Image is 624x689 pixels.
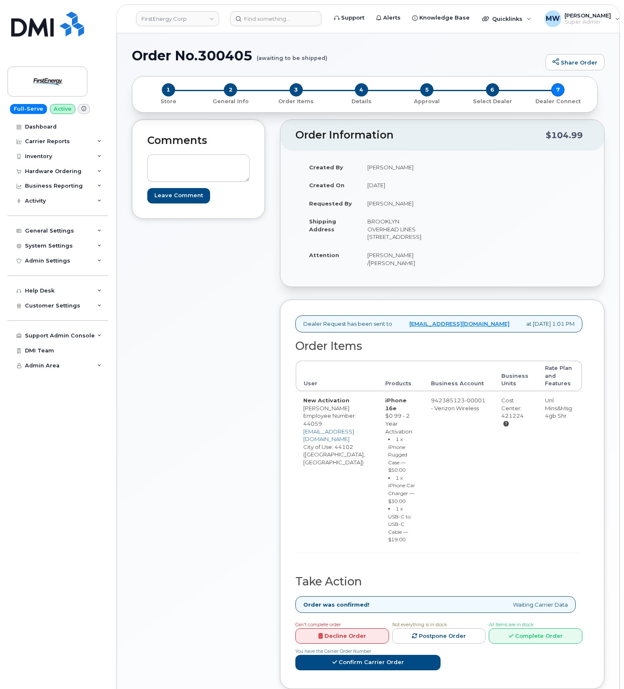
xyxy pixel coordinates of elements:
[224,83,237,97] span: 2
[423,361,494,391] th: Business Account
[329,97,394,105] a: 4 Details
[147,188,210,203] input: Leave Comment
[398,98,456,105] p: Approval
[355,83,368,97] span: 4
[303,428,354,443] a: [EMAIL_ADDRESS][DOMAIN_NAME]
[546,127,583,143] div: $104.99
[295,655,441,670] a: Confirm Carrier Order
[296,361,378,391] th: User
[420,83,433,97] span: 5
[263,97,329,105] a: 3 Order Items
[309,252,339,258] strong: Attention
[378,391,423,552] td: $0.99 - 2 Year Activation
[309,200,352,207] strong: Requested By
[332,98,391,105] p: Details
[139,97,198,105] a: 1 Store
[378,361,423,391] th: Products
[388,475,415,504] small: 1 x iPhone Car Charger — $30.00
[295,340,582,352] h2: Order Items
[162,83,175,97] span: 1
[489,628,582,644] a: Complete Order
[394,97,460,105] a: 5 Approval
[295,315,582,332] div: Dealer Request has been sent to at [DATE] 1:01 PM
[303,412,356,427] span: Employee Number: 44059
[295,575,582,588] h2: Take Action
[295,628,389,644] a: Decline Order
[388,506,411,543] small: 1 x USB-C to USB-C Cable — $19.00
[545,54,604,71] a: Share Order
[295,129,546,141] h2: Order Information
[388,436,407,473] small: 1 x iPhone Rugged Case — $50.00
[460,97,525,105] a: 6 Select Dealer
[486,83,499,97] span: 6
[295,622,341,627] span: Can't complete order
[423,391,494,552] td: 942385123-00001 - Verizon Wireless
[501,397,530,427] div: Cost Center: 421224
[360,176,436,194] td: [DATE]
[257,48,327,61] small: (awaiting to be shipped)
[198,97,263,105] a: 2 General Info
[537,391,582,552] td: Unl Mins&Msg 4gb Shr
[463,98,522,105] p: Select Dealer
[295,649,371,654] span: You have the Carrier Order Number
[132,48,541,63] h1: Order No.300405
[303,601,369,609] strong: Order was confirmed!
[267,98,325,105] p: Order Items
[489,622,533,627] span: All Items are in stock
[392,628,486,644] a: Postpone Order
[142,98,194,105] p: Store
[309,164,343,171] strong: Created By
[360,246,436,272] td: [PERSON_NAME] /[PERSON_NAME]
[303,397,349,404] strong: New Activation
[147,135,250,146] h2: Comments
[360,212,436,246] td: BROOKLYN OVERHEAD LINES [STREET_ADDRESS]
[360,158,436,176] td: [PERSON_NAME]
[409,320,510,328] a: [EMAIL_ADDRESS][DOMAIN_NAME]
[494,361,538,391] th: Business Units
[295,596,576,613] div: Waiting Carrier Data
[309,218,336,233] strong: Shipping Address
[360,194,436,213] td: [PERSON_NAME]
[537,361,582,391] th: Rate Plan and Features
[392,622,447,627] span: Not everything is in stock
[296,391,378,552] td: [PERSON_NAME] City of Use: 44102 ([GEOGRAPHIC_DATA], [GEOGRAPHIC_DATA])
[201,98,260,105] p: General Info
[309,182,344,188] strong: Created On
[290,83,303,97] span: 3
[385,397,406,411] strong: iPhone 16e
